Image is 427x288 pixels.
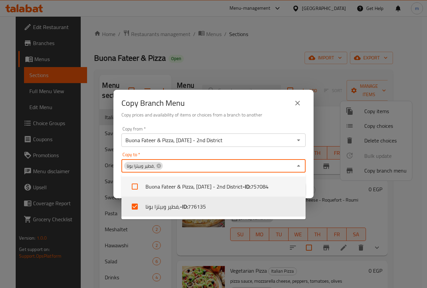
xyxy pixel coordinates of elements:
b: - ID: [180,203,188,211]
div: فطير وبيتزا بونا, [124,162,163,170]
h6: Copy prices and availability of items or choices from a branch to another [121,111,306,118]
button: Close [294,161,303,171]
span: فطير وبيتزا بونا, [124,163,157,169]
li: Buona Fateer & Pizza, [DATE] - 2nd District [121,177,306,197]
li: فطير وبيتزا بونا, [121,197,306,217]
button: Open [294,135,303,145]
b: - ID: [243,183,251,191]
h2: Copy Branch Menu [121,98,185,108]
span: 757084 [251,183,269,191]
span: 776135 [188,203,206,211]
button: close [290,95,306,111]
